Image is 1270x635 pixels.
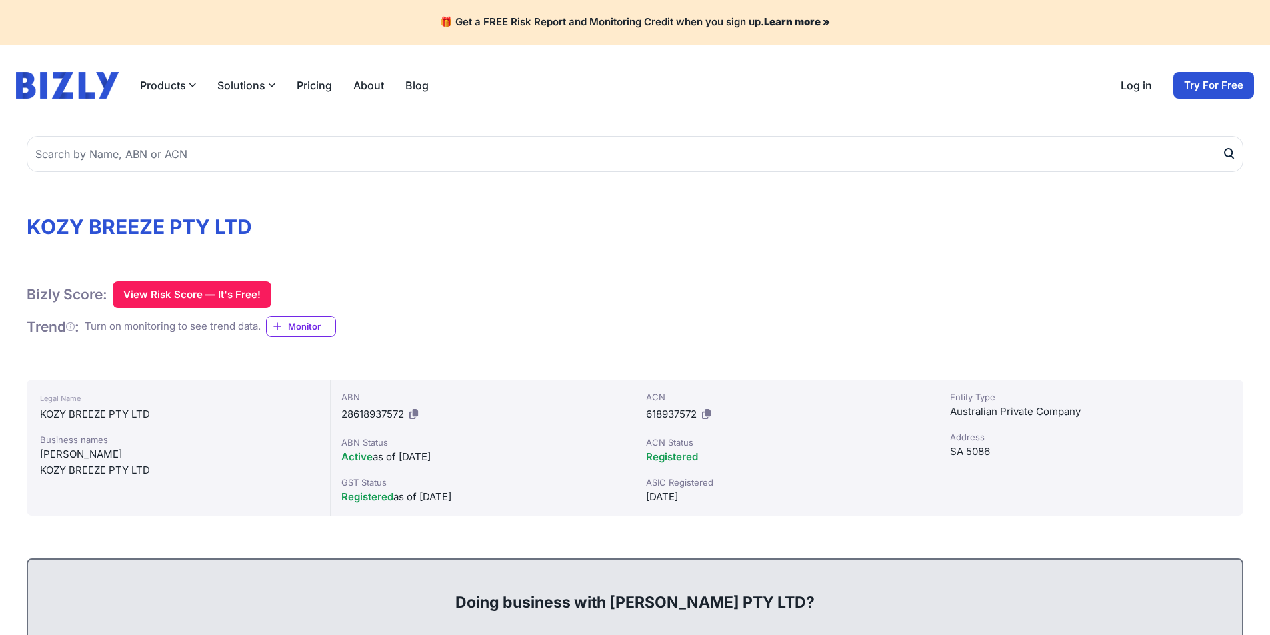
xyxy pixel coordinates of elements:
input: Search by Name, ABN or ACN [27,136,1243,172]
a: Blog [405,77,429,93]
div: ACN [646,390,928,404]
div: GST Status [341,476,623,489]
div: Business names [40,433,317,446]
span: Active [341,450,373,463]
div: ACN Status [646,436,928,449]
div: Entity Type [950,390,1232,404]
div: Legal Name [40,390,317,406]
div: ASIC Registered [646,476,928,489]
div: Australian Private Company [950,404,1232,420]
span: Monitor [288,320,335,333]
div: ABN Status [341,436,623,449]
div: [PERSON_NAME] [40,446,317,462]
div: KOZY BREEZE PTY LTD [40,462,317,478]
span: Registered [646,450,698,463]
a: Log in [1121,77,1152,93]
span: 28618937572 [341,408,404,420]
div: SA 5086 [950,444,1232,460]
div: [DATE] [646,489,928,505]
button: View Risk Score — It's Free! [113,281,271,308]
a: Try For Free [1173,72,1254,99]
button: Products [140,77,196,93]
div: ABN [341,390,623,404]
div: Turn on monitoring to see trend data. [85,319,261,334]
h4: 🎁 Get a FREE Risk Report and Monitoring Credit when you sign up. [16,16,1254,29]
a: About [353,77,384,93]
h1: Bizly Score: [27,285,107,303]
span: 618937572 [646,408,697,420]
div: as of [DATE] [341,449,623,465]
div: Doing business with [PERSON_NAME] PTY LTD? [41,570,1229,613]
h1: KOZY BREEZE PTY LTD [27,215,1243,239]
span: Registered [341,490,393,503]
div: Address [950,430,1232,444]
div: as of [DATE] [341,489,623,505]
a: Learn more » [764,15,830,28]
a: Monitor [266,316,336,337]
div: KOZY BREEZE PTY LTD [40,406,317,422]
a: Pricing [297,77,332,93]
h1: Trend : [27,318,79,336]
button: Solutions [217,77,275,93]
